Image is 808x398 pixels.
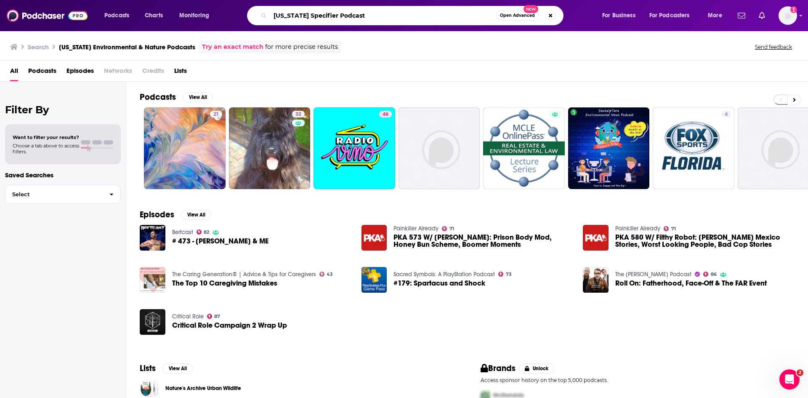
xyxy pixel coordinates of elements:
[179,10,209,21] span: Monitoring
[644,9,702,22] button: open menu
[361,267,387,293] a: #179: Spartacus and Shock
[28,64,56,81] a: Podcasts
[755,8,768,23] a: Show notifications dropdown
[213,110,219,119] span: 21
[779,6,797,25] span: Logged in as WesBurdett
[142,64,164,81] span: Credits
[144,107,226,189] a: 21
[5,171,121,179] p: Saved Searches
[66,64,94,81] span: Episodes
[702,9,733,22] button: open menu
[583,267,609,293] img: Roll On: Fatherhood, Face-Off & The FAR Event
[703,272,717,277] a: 86
[671,227,676,231] span: 71
[779,6,797,25] button: Show profile menu
[172,229,193,236] a: Bertcast
[496,11,539,21] button: Open AdvancedNew
[13,134,79,140] span: Want to filter your results?
[615,225,660,232] a: Painkiller Already
[481,363,516,374] h2: Brands
[140,209,211,220] a: EpisodesView All
[13,143,79,155] span: Choose a tab above to access filters.
[383,110,388,119] span: 46
[327,272,333,276] span: 43
[711,272,717,276] span: 86
[779,369,800,390] iframe: Intercom live chat
[140,363,156,374] h2: Lists
[498,272,512,277] a: 73
[721,111,731,118] a: 4
[752,43,795,51] button: Send feedback
[319,272,333,277] a: 43
[442,226,454,231] a: 71
[255,6,571,25] div: Search podcasts, credits, & more...
[292,111,305,118] a: 32
[174,64,187,81] span: Lists
[140,225,165,251] img: # 473 - Whitney Cummings & ME
[214,315,220,318] span: 87
[393,271,495,278] a: Sacred Symbols: A PlayStation Podcast
[165,384,241,393] a: Nature's Archive Urban Wildlife
[314,107,395,189] a: 46
[59,43,195,51] h3: [US_STATE] Environmental & Nature Podcasts
[181,210,211,220] button: View All
[229,107,311,189] a: 32
[779,6,797,25] img: User Profile
[265,42,338,52] span: for more precise results
[568,107,650,189] a: 0
[162,363,193,374] button: View All
[140,379,159,398] span: Nature's Archive Urban Wildlife
[104,64,132,81] span: Networks
[172,238,268,245] a: # 473 - Whitney Cummings & ME
[5,185,121,204] button: Select
[615,271,691,278] a: The Rich Roll Podcast
[361,225,387,251] img: PKA 573 W/ Josh Pillault: Prison Body Mod, Honey Bun Scheme, Boomer Moments
[5,192,103,197] span: Select
[5,104,121,116] h2: Filter By
[140,309,165,335] a: Critical Role Campaign 2 Wrap Up
[379,111,392,118] a: 46
[519,363,555,374] button: Unlock
[172,322,287,329] a: Critical Role Campaign 2 Wrap Up
[10,64,18,81] a: All
[172,313,204,320] a: Critical Role
[145,10,163,21] span: Charts
[210,111,222,118] a: 21
[449,227,454,231] span: 71
[481,377,795,383] p: Access sponsor history on the top 5,000 podcasts.
[596,9,646,22] button: open menu
[500,13,535,18] span: Open Advanced
[506,272,512,276] span: 73
[664,226,676,231] a: 71
[172,280,277,287] a: The Top 10 Caregiving Mistakes
[393,234,573,248] span: PKA 573 W/ [PERSON_NAME]: Prison Body Mod, Honey Bun Scheme, Boomer Moments
[183,92,213,102] button: View All
[173,9,220,22] button: open menu
[140,267,165,293] img: The Top 10 Caregiving Mistakes
[615,280,767,287] a: Roll On: Fatherhood, Face-Off & The FAR Event
[725,110,728,119] span: 4
[615,234,795,248] span: PKA 580 W/ Filthy Robot: [PERSON_NAME] Mexico Stories, Worst Looking People, Bad Cop Stories
[172,238,268,245] span: # 473 - [PERSON_NAME] & ME
[172,271,316,278] a: The Caring Generation® | Advice & Tips for Caregivers
[583,225,609,251] img: PKA 580 W/ Filthy Robot: Woody’s Mexico Stories, Worst Looking People, Bad Cop Stories
[295,110,301,119] span: 32
[104,10,129,21] span: Podcasts
[140,363,193,374] a: ListsView All
[207,314,221,319] a: 87
[708,10,722,21] span: More
[98,9,140,22] button: open menu
[393,234,573,248] a: PKA 573 W/ Josh Pillault: Prison Body Mod, Honey Bun Scheme, Boomer Moments
[139,9,168,22] a: Charts
[393,280,485,287] span: #179: Spartacus and Shock
[602,10,635,21] span: For Business
[797,369,803,376] span: 2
